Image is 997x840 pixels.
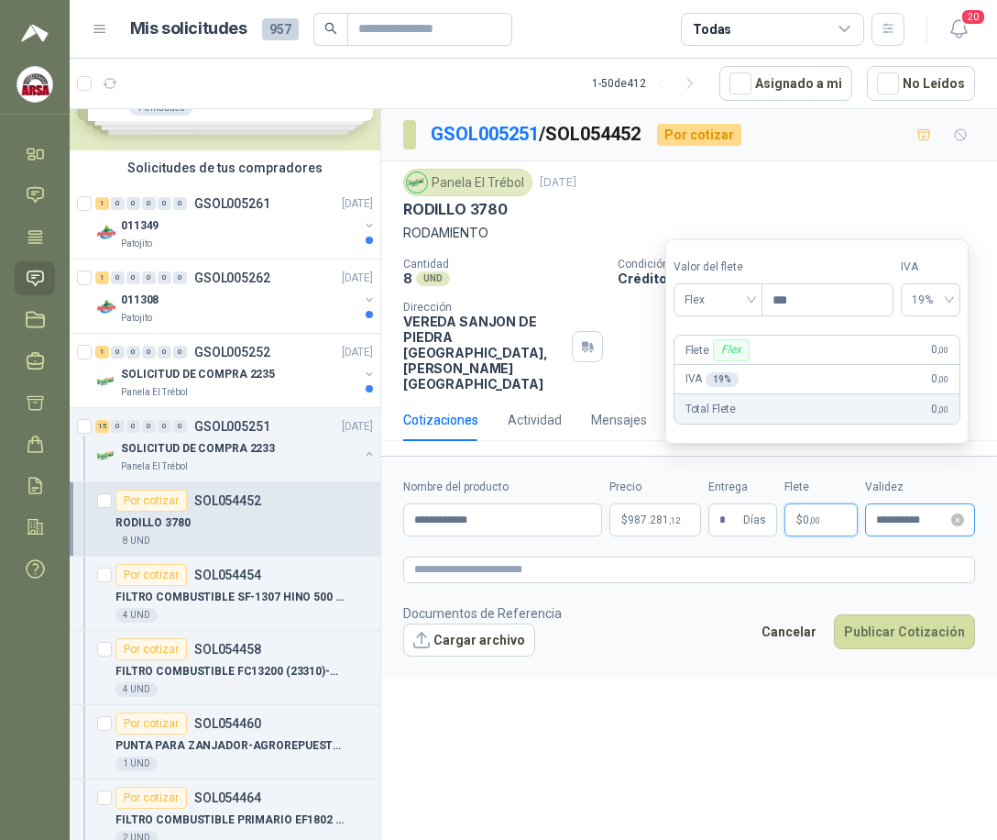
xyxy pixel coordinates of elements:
p: Panela El Trébol [121,385,188,400]
div: 0 [158,420,171,433]
div: Actividad [508,410,562,430]
div: 0 [126,420,140,433]
div: 19 % [706,372,739,387]
div: 0 [126,346,140,359]
button: Asignado a mi [719,66,852,101]
button: 20 [942,13,975,46]
div: 1 UND [115,757,158,771]
div: 0 [111,271,125,284]
p: IVA [685,370,739,388]
a: 1 0 0 0 0 0 GSOL005262[DATE] Company Logo011308Patojito [95,267,377,326]
div: 0 [158,346,171,359]
span: Días [743,504,766,536]
p: [DATE] [342,195,373,213]
div: Por cotizar [657,124,741,146]
p: 011349 [121,217,159,235]
p: VEREDA SANJON DE PIEDRA [GEOGRAPHIC_DATA] , [PERSON_NAME][GEOGRAPHIC_DATA] [403,314,564,392]
span: 19% [912,286,949,314]
label: Valor del flete [674,259,761,276]
div: Por cotizar [115,787,187,809]
div: 0 [158,197,171,210]
button: No Leídos [867,66,975,101]
span: $ [796,514,803,525]
span: ,12 [669,515,680,525]
button: Cancelar [751,614,827,649]
div: 15 [95,420,109,433]
p: 8 [403,271,412,286]
img: Company Logo [17,67,52,102]
div: 0 [126,271,140,284]
p: SOL054454 [194,569,261,581]
div: 4 UND [115,682,158,697]
div: Todas [693,19,731,39]
p: SOL054460 [194,717,261,730]
div: Por cotizar [115,638,187,660]
span: ,00 [937,345,948,355]
div: Cotizaciones [403,410,478,430]
p: Cantidad [403,258,603,271]
p: Documentos de Referencia [403,603,562,624]
p: / SOL054452 [431,120,642,149]
div: 0 [158,271,171,284]
div: 1 [95,346,109,359]
div: 0 [142,197,156,210]
a: Por cotizarSOL054454FILTRO COMBUSTIBLE SF-1307 HINO 500 GH4 UND [70,557,380,631]
a: GSOL005251 [431,123,539,145]
div: 0 [142,420,156,433]
h1: Mis solicitudes [130,16,247,42]
div: 0 [126,197,140,210]
span: 0 [931,341,948,359]
p: RODILLO 3780 [403,200,508,219]
p: SOL054452 [194,494,261,507]
p: SOL054458 [194,643,261,656]
div: Por cotizar [115,490,187,512]
span: 0 [931,401,948,418]
img: Company Logo [95,296,117,318]
a: 1 0 0 0 0 0 GSOL005252[DATE] Company LogoSOLICITUD DE COMPRA 2235Panela El Trébol [95,341,377,400]
span: close-circle [951,514,964,526]
p: PUNTA PARA ZANJADOR-AGROREPUESTOS RIOS [115,737,344,755]
div: Mensajes [591,410,647,430]
p: $ 0,00 [784,503,858,536]
div: 0 [111,420,125,433]
p: SOL054464 [194,791,261,804]
p: Patojito [121,237,152,251]
span: search [324,22,337,35]
p: [DATE] [540,174,576,192]
label: IVA [901,259,960,276]
p: [DATE] [342,270,373,287]
div: Por cotizar [115,564,187,586]
div: 0 [142,346,156,359]
div: 0 [111,346,125,359]
div: 0 [111,197,125,210]
div: Panela El Trébol [403,169,532,196]
span: ,00 [937,404,948,414]
p: GSOL005262 [194,271,270,284]
a: 15 0 0 0 0 0 GSOL005251[DATE] Company LogoSOLICITUD DE COMPRA 2233Panela El Trébol [95,415,377,474]
span: ,00 [937,374,948,384]
div: 0 [173,271,187,284]
span: 0 [931,370,948,388]
div: 0 [173,346,187,359]
p: Total Flete [685,401,736,418]
a: 1 0 0 0 0 0 GSOL005261[DATE] Company Logo011349Patojito [95,193,377,251]
img: Company Logo [407,172,427,193]
span: 0 [803,514,820,525]
div: 1 [95,197,109,210]
p: [DATE] [342,344,373,361]
div: Solicitudes de tus compradores [70,150,380,185]
p: FILTRO COMBUSTIBLE SF-1307 HINO 500 GH [115,589,344,606]
span: 957 [262,18,299,40]
button: Cargar archivo [403,624,535,657]
p: Patojito [121,311,152,326]
span: Flex [685,286,751,314]
p: Condición de pago [618,258,990,271]
div: 0 [173,197,187,210]
p: [DATE] [342,418,373,436]
img: Company Logo [95,222,117,244]
p: Panela El Trébol [121,459,188,474]
p: RODAMIENTO [403,223,975,243]
span: ,00 [809,515,820,525]
p: SOLICITUD DE COMPRA 2233 [121,440,275,458]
